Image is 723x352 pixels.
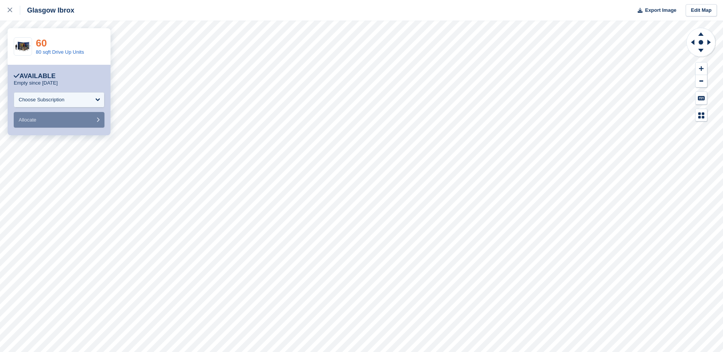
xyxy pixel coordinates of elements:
[645,6,676,14] span: Export Image
[14,40,32,53] img: 80-sqft-container.jpg
[696,109,707,122] button: Map Legend
[36,37,47,49] a: 60
[14,80,58,86] p: Empty since [DATE]
[19,117,36,123] span: Allocate
[696,92,707,104] button: Keyboard Shortcuts
[686,4,717,17] a: Edit Map
[14,72,56,80] div: Available
[20,6,74,15] div: Glasgow Ibrox
[696,75,707,88] button: Zoom Out
[19,96,64,104] div: Choose Subscription
[696,62,707,75] button: Zoom In
[14,112,104,128] button: Allocate
[36,49,84,55] a: 80 sqft Drive Up Units
[633,4,677,17] button: Export Image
